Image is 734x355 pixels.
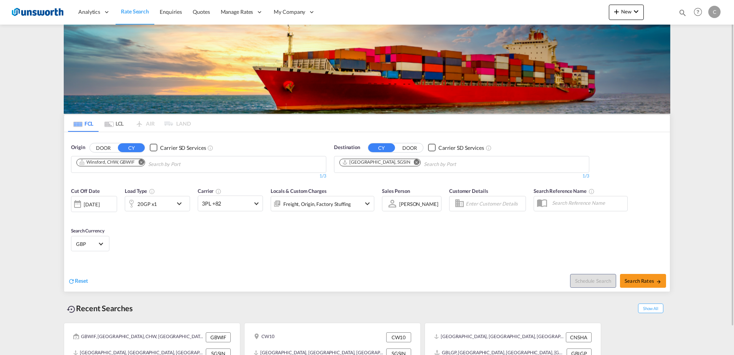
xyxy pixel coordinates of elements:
[570,274,616,288] button: Note: By default Schedule search will only considerorigin ports, destination ports and cut off da...
[67,305,76,314] md-icon: icon-backup-restore
[434,332,564,342] div: CNSHA, Shanghai, China, Greater China & Far East Asia, Asia Pacific
[620,274,666,288] button: Search Ratesicon-arrow-right
[368,143,395,152] button: CY
[283,199,351,209] div: Freight Origin Factory Stuffing
[342,159,410,166] div: Singapore, SGSIN
[160,144,206,152] div: Carrier SD Services
[612,8,641,15] span: New
[79,159,135,166] div: Winsford, CHW, GBWIF
[75,238,105,249] md-select: Select Currency: £ GBPUnited Kingdom Pound
[678,8,687,20] div: icon-magnify
[71,173,326,179] div: 1/3
[99,115,129,132] md-tab-item: LCL
[399,201,438,207] div: [PERSON_NAME]
[466,198,523,209] input: Enter Customer Details
[625,278,661,284] span: Search Rates
[198,188,222,194] span: Carrier
[118,143,145,152] button: CY
[90,143,117,152] button: DOOR
[409,159,420,167] button: Remove
[708,6,721,18] div: C
[486,145,492,151] md-icon: Unchecked: Search for CY (Container Yard) services for all selected carriers.Checked : Search for...
[125,196,190,211] div: 20GP x1icon-chevron-down
[193,8,210,15] span: Quotes
[71,188,100,194] span: Cut Off Date
[271,196,374,211] div: Freight Origin Factory Stuffingicon-chevron-down
[424,158,497,171] input: Chips input.
[79,159,136,166] div: Press delete to remove this chip.
[133,159,145,167] button: Remove
[382,188,410,194] span: Sales Person
[64,25,670,114] img: LCL+%26+FCL+BACKGROUND.png
[656,279,661,284] md-icon: icon-arrow-right
[396,143,423,152] button: DOOR
[137,199,157,209] div: 20GP x1
[691,5,704,18] span: Help
[534,188,595,194] span: Search Reference Name
[71,196,117,212] div: [DATE]
[71,211,77,222] md-datepicker: Select
[84,201,99,208] div: [DATE]
[334,144,360,151] span: Destination
[68,115,99,132] md-tab-item: FCL
[363,199,372,208] md-icon: icon-chevron-down
[678,8,687,17] md-icon: icon-magnify
[71,228,104,234] span: Search Currency
[71,144,85,151] span: Origin
[207,145,213,151] md-icon: Unchecked: Search for CY (Container Yard) services for all selected carriers.Checked : Search for...
[149,188,155,194] md-icon: icon-information-outline
[206,332,231,342] div: GBWIF
[589,188,595,194] md-icon: Your search will be saved by the below given name
[632,7,641,16] md-icon: icon-chevron-down
[566,332,592,342] div: CNSHA
[64,132,670,292] div: OriginDOOR CY Checkbox No InkUnchecked: Search for CY (Container Yard) services for all selected ...
[215,188,222,194] md-icon: The selected Trucker/Carrierwill be displayed in the rate results If the rates are from another f...
[274,8,305,16] span: My Company
[254,332,274,342] div: CW10
[334,173,589,179] div: 1/3
[386,332,411,342] div: CW10
[202,200,252,207] span: 3PL +82
[150,144,206,152] md-checkbox: Checkbox No Ink
[73,332,204,342] div: GBWIF, Winsford, CHW, United Kingdom, GB & Ireland, Europe
[175,199,188,208] md-icon: icon-chevron-down
[271,188,327,194] span: Locals & Custom Charges
[78,8,100,16] span: Analytics
[68,277,88,285] div: icon-refreshReset
[75,156,224,171] md-chips-wrap: Chips container. Use arrow keys to select chips.
[148,158,221,171] input: Chips input.
[691,5,708,19] div: Help
[438,144,484,152] div: Carrier SD Services
[338,156,500,171] md-chips-wrap: Chips container. Use arrow keys to select chips.
[638,304,663,313] span: Show All
[121,8,149,15] span: Rate Search
[68,115,191,132] md-pagination-wrapper: Use the left and right arrow keys to navigate between tabs
[609,5,644,20] button: icon-plus 400-fgNewicon-chevron-down
[76,241,98,247] span: GBP
[449,188,488,194] span: Customer Details
[125,188,155,194] span: Load Type
[221,8,253,16] span: Manage Rates
[612,7,621,16] md-icon: icon-plus 400-fg
[68,278,75,285] md-icon: icon-refresh
[160,8,182,15] span: Enquiries
[64,300,136,317] div: Recent Searches
[342,159,412,166] div: Press delete to remove this chip.
[548,197,627,209] input: Search Reference Name
[398,198,439,209] md-select: Sales Person: Cesar Caicedo
[75,277,88,284] span: Reset
[428,144,484,152] md-checkbox: Checkbox No Ink
[12,3,63,21] img: 3748d800213711f08852f18dcb6d8936.jpg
